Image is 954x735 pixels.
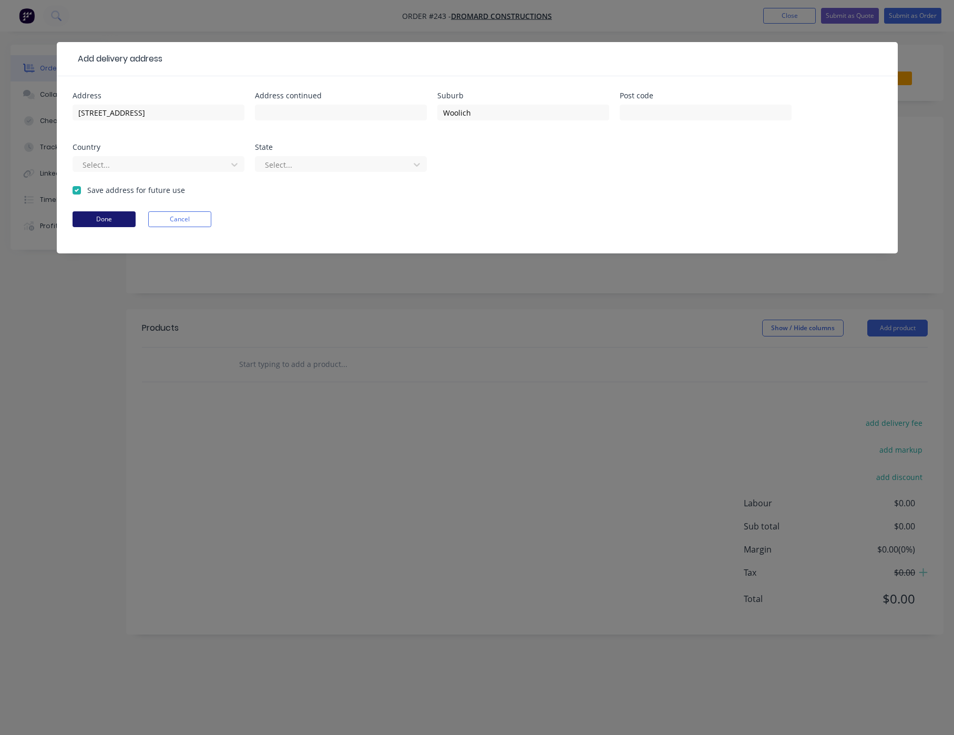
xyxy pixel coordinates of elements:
[73,53,162,65] div: Add delivery address
[73,211,136,227] button: Done
[255,92,427,99] div: Address continued
[255,144,427,151] div: State
[620,92,792,99] div: Post code
[87,185,185,196] label: Save address for future use
[148,211,211,227] button: Cancel
[73,144,244,151] div: Country
[437,92,609,99] div: Suburb
[73,92,244,99] div: Address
